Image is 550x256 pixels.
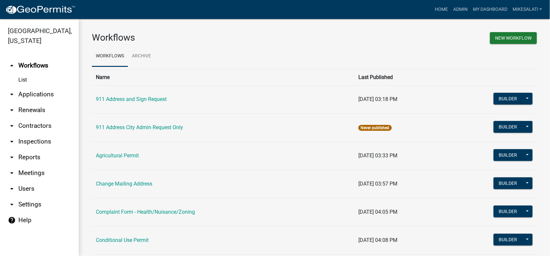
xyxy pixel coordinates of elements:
a: Archive [128,46,155,67]
button: New Workflow [490,32,537,44]
a: Home [432,3,451,16]
a: 911 Address and Sign Request [96,96,167,102]
h3: Workflows [92,32,309,43]
a: MikeSalati [510,3,545,16]
a: 911 Address City Admin Request Only [96,124,183,130]
i: arrow_drop_down [8,185,16,193]
span: [DATE] 03:33 PM [358,152,397,159]
span: [DATE] 04:08 PM [358,237,397,243]
a: My Dashboard [470,3,510,16]
button: Builder [494,121,522,133]
span: [DATE] 04:05 PM [358,209,397,215]
span: Never published [358,125,391,131]
i: help [8,216,16,224]
th: Last Published [354,69,445,85]
button: Builder [494,234,522,246]
i: arrow_drop_down [8,201,16,208]
button: Builder [494,93,522,105]
a: Workflows [92,46,128,67]
a: Conditional Use Permit [96,237,149,243]
i: arrow_drop_down [8,122,16,130]
i: arrow_drop_down [8,90,16,98]
span: [DATE] 03:57 PM [358,181,397,187]
button: Builder [494,177,522,189]
a: Change Mailing Address [96,181,152,187]
button: Builder [494,149,522,161]
a: Agricultural Permit [96,152,139,159]
i: arrow_drop_down [8,106,16,114]
a: Admin [451,3,470,16]
button: Builder [494,206,522,217]
a: Complaint Form - Health/Nuisance/Zoning [96,209,195,215]
span: [DATE] 03:18 PM [358,96,397,102]
th: Name [92,69,354,85]
i: arrow_drop_down [8,169,16,177]
i: arrow_drop_down [8,138,16,146]
i: arrow_drop_down [8,153,16,161]
i: arrow_drop_up [8,62,16,69]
